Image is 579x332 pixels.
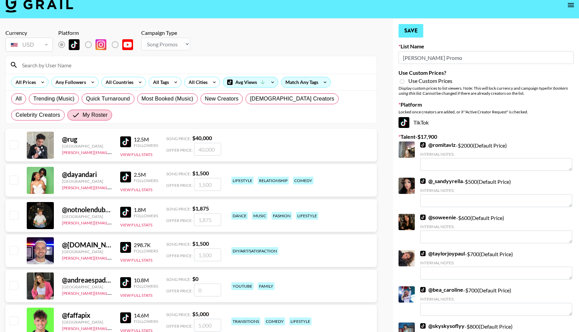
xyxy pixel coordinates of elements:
div: music [252,212,267,220]
span: Song Price: [166,242,191,247]
div: 1.8M [134,206,158,213]
a: [PERSON_NAME][EMAIL_ADDRESS][DOMAIN_NAME] [62,219,162,225]
a: [PERSON_NAME][EMAIL_ADDRESS][DOMAIN_NAME] [62,184,162,190]
button: Save [399,24,423,38]
div: comedy [293,177,314,184]
div: transitions [231,317,260,325]
img: TikTok [399,117,409,128]
span: Song Price: [166,206,191,212]
span: Most Booked (Music) [142,95,193,103]
div: [GEOGRAPHIC_DATA] [62,214,112,219]
span: Song Price: [166,277,191,282]
div: [GEOGRAPHIC_DATA] [62,179,112,184]
img: TikTok [420,287,426,292]
span: Song Price: [166,136,191,141]
a: @_sandyyrella [420,178,463,184]
input: 1,500 [194,248,221,261]
div: relationship [258,177,289,184]
div: 14.6M [134,312,158,319]
img: TikTok [120,312,131,323]
strong: $ 40,000 [192,135,212,141]
img: TikTok [420,142,426,148]
label: List Name [399,43,574,50]
span: Offer Price: [166,218,193,223]
div: - $ 2000 (Default Price) [420,141,572,171]
div: All Prices [12,77,37,87]
button: View Full Stats [120,222,152,227]
img: TikTok [420,178,426,184]
div: - $ 700 (Default Price) [420,250,572,280]
a: @romitavlz [420,141,456,148]
span: Song Price: [166,171,191,176]
div: diy/art/satisfaction [231,247,278,255]
div: lifestyle [289,317,312,325]
span: Song Price: [166,312,191,317]
button: View Full Stats [120,258,152,263]
div: [GEOGRAPHIC_DATA] [62,143,112,149]
img: TikTok [120,277,131,288]
button: View Full Stats [120,152,152,157]
img: TikTok [120,136,131,147]
div: Any Followers [51,77,87,87]
div: - $ 500 (Default Price) [420,178,572,207]
img: YouTube [122,39,133,50]
a: @skyskysoflyy [420,323,465,329]
div: Match Any Tags [281,77,330,87]
div: Locked once creators are added, or if "Active Creator Request" is checked. [399,109,574,114]
input: 1,500 [194,178,221,191]
div: Campaign Type [141,29,190,36]
div: Internal Notes: [420,260,572,265]
label: Platform [399,101,574,108]
div: Internal Notes: [420,152,572,157]
span: New Creators [205,95,239,103]
div: Remove selected talent to change your currency [5,36,53,53]
div: @ notnolendubuc [62,205,112,214]
strong: $ 1,875 [192,205,209,212]
label: Talent - $ 17,900 [399,133,574,140]
div: Currency [5,29,53,36]
div: family [258,282,275,290]
div: lifestyle [231,177,254,184]
div: Followers [134,248,158,253]
img: TikTok [120,172,131,182]
a: @soweenie [420,214,456,221]
div: youtube [231,282,254,290]
label: Use Custom Prices? [399,69,574,76]
div: @ dayandari [62,170,112,179]
input: 40,000 [194,143,221,156]
span: Offer Price: [166,183,193,188]
div: 2.5M [134,171,158,178]
div: All Cities [185,77,209,87]
div: 298.7K [134,242,158,248]
span: Quick Turnaround [86,95,130,103]
div: - $ 600 (Default Price) [420,214,572,243]
div: [GEOGRAPHIC_DATA] [62,249,112,254]
div: All Countries [102,77,135,87]
span: My Roster [83,111,108,119]
strong: $ 0 [192,275,198,282]
div: comedy [264,317,285,325]
div: Followers [134,213,158,218]
strong: $ 1,500 [192,240,209,247]
div: dance [231,212,248,220]
div: All Tags [149,77,170,87]
div: - $ 700 (Default Price) [420,286,572,316]
div: Internal Notes: [420,224,572,229]
span: [DEMOGRAPHIC_DATA] Creators [250,95,334,103]
div: @ [DOMAIN_NAME] [62,241,112,249]
div: [GEOGRAPHIC_DATA] [62,284,112,289]
div: @ faffapix [62,311,112,319]
a: @taylorjoypaul [420,250,465,257]
div: USD [7,39,51,51]
a: [PERSON_NAME][EMAIL_ADDRESS][DOMAIN_NAME] [62,149,162,155]
img: TikTok [420,215,426,220]
img: TikTok [120,207,131,218]
span: Offer Price: [166,253,193,258]
a: [PERSON_NAME][EMAIL_ADDRESS][DOMAIN_NAME] [62,254,162,261]
div: Followers [134,319,158,324]
div: 10.8M [134,277,158,284]
div: Internal Notes: [420,188,572,193]
span: Offer Price: [166,288,193,293]
div: Display custom prices to list viewers. Note: This will lock currency and campaign type . Cannot b... [399,86,574,96]
span: Offer Price: [166,324,193,329]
